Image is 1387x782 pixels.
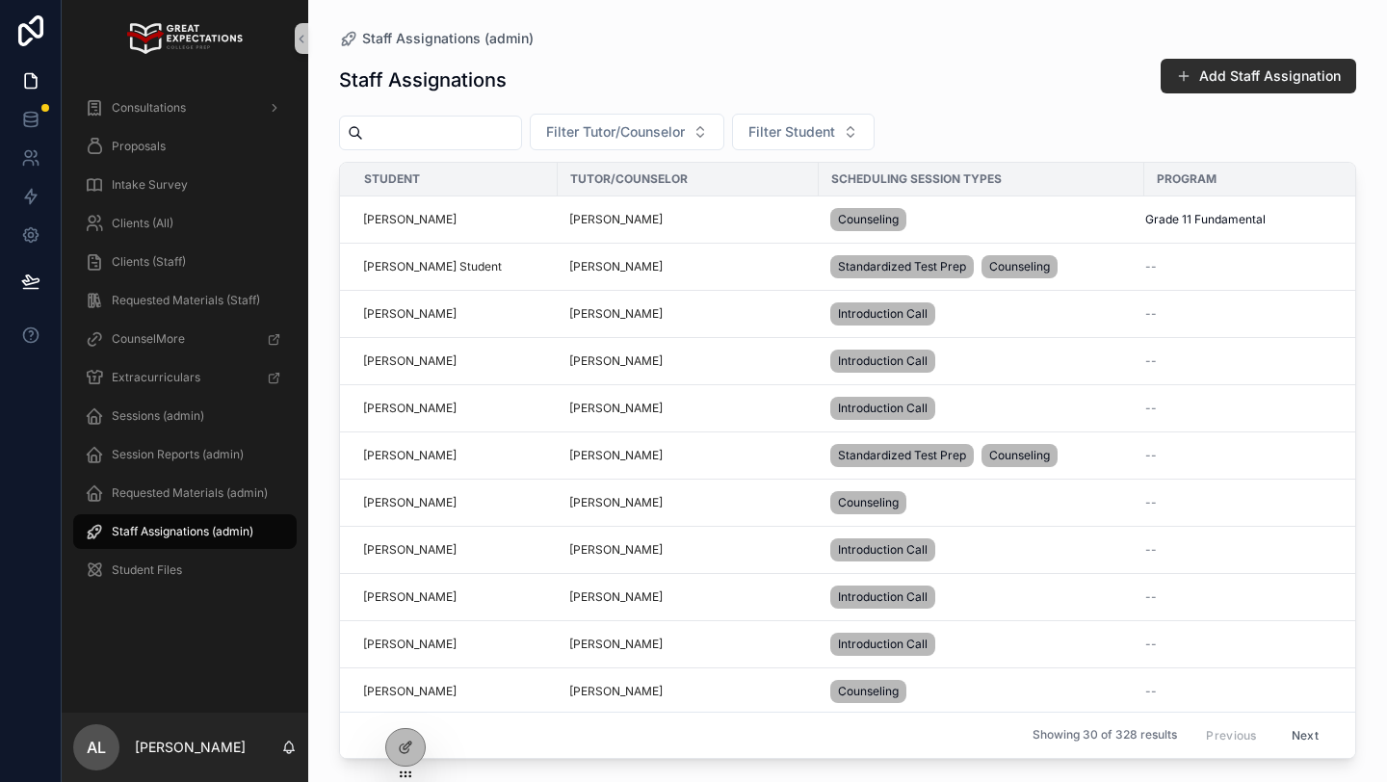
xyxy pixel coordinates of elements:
[569,448,663,463] a: [PERSON_NAME]
[838,448,966,463] span: Standardized Test Prep
[569,212,663,227] a: [PERSON_NAME]
[73,476,297,510] a: Requested Materials (admin)
[569,259,663,274] span: [PERSON_NAME]
[569,306,663,322] span: [PERSON_NAME]
[73,553,297,587] a: Student Files
[1145,684,1157,699] span: --
[569,401,663,416] a: [PERSON_NAME]
[1145,401,1361,416] a: --
[1145,495,1157,510] span: --
[1145,212,1361,227] a: Grade 11 Fundamental
[1145,589,1157,605] span: --
[569,589,807,605] a: [PERSON_NAME]
[363,306,457,322] a: [PERSON_NAME]
[73,399,297,433] a: Sessions (admin)
[363,448,546,463] a: [PERSON_NAME]
[569,495,663,510] a: [PERSON_NAME]
[112,408,204,424] span: Sessions (admin)
[530,114,724,150] button: Select Button
[838,259,966,274] span: Standardized Test Prep
[127,23,242,54] img: App logo
[838,401,928,416] span: Introduction Call
[732,114,875,150] button: Select Button
[112,562,182,578] span: Student Files
[73,91,297,125] a: Consultations
[363,637,546,652] a: [PERSON_NAME]
[363,684,546,699] a: [PERSON_NAME]
[1145,353,1361,369] a: --
[363,212,546,227] a: [PERSON_NAME]
[830,629,1133,660] a: Introduction Call
[1145,542,1157,558] span: --
[363,401,457,416] span: [PERSON_NAME]
[569,637,663,652] span: [PERSON_NAME]
[838,495,899,510] span: Counseling
[73,322,297,356] a: CounselMore
[569,353,807,369] a: [PERSON_NAME]
[363,542,546,558] a: [PERSON_NAME]
[1145,212,1266,227] span: Grade 11 Fundamental
[62,77,308,613] div: scrollable content
[830,582,1133,613] a: Introduction Call
[831,171,1002,187] span: Scheduling Session Types
[569,589,663,605] a: [PERSON_NAME]
[112,524,253,539] span: Staff Assignations (admin)
[363,259,546,274] a: [PERSON_NAME] Student
[362,29,534,48] span: Staff Assignations (admin)
[570,171,688,187] span: Tutor/Counselor
[838,684,899,699] span: Counseling
[73,437,297,472] a: Session Reports (admin)
[363,495,457,510] a: [PERSON_NAME]
[1145,259,1157,274] span: --
[569,306,807,322] a: [PERSON_NAME]
[1145,542,1361,558] a: --
[112,139,166,154] span: Proposals
[87,736,106,759] span: AL
[73,245,297,279] a: Clients (Staff)
[1145,448,1361,463] a: --
[363,401,546,416] a: [PERSON_NAME]
[363,353,457,369] a: [PERSON_NAME]
[569,259,807,274] a: [PERSON_NAME]
[363,495,546,510] a: [PERSON_NAME]
[569,353,663,369] span: [PERSON_NAME]
[569,684,663,699] a: [PERSON_NAME]
[1145,353,1157,369] span: --
[363,589,457,605] span: [PERSON_NAME]
[363,212,457,227] a: [PERSON_NAME]
[363,542,457,558] span: [PERSON_NAME]
[1145,306,1361,322] a: --
[363,589,546,605] a: [PERSON_NAME]
[830,393,1133,424] a: Introduction Call
[989,259,1050,274] span: Counseling
[569,542,807,558] a: [PERSON_NAME]
[363,259,502,274] a: [PERSON_NAME] Student
[363,637,457,652] a: [PERSON_NAME]
[363,684,457,699] a: [PERSON_NAME]
[1145,448,1157,463] span: --
[838,212,899,227] span: Counseling
[1145,637,1157,652] span: --
[838,589,928,605] span: Introduction Call
[1145,401,1157,416] span: --
[112,254,186,270] span: Clients (Staff)
[838,637,928,652] span: Introduction Call
[569,542,663,558] a: [PERSON_NAME]
[1145,259,1361,274] a: --
[73,360,297,395] a: Extracurriculars
[1145,306,1157,322] span: --
[569,495,807,510] a: [PERSON_NAME]
[112,177,188,193] span: Intake Survey
[363,448,457,463] a: [PERSON_NAME]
